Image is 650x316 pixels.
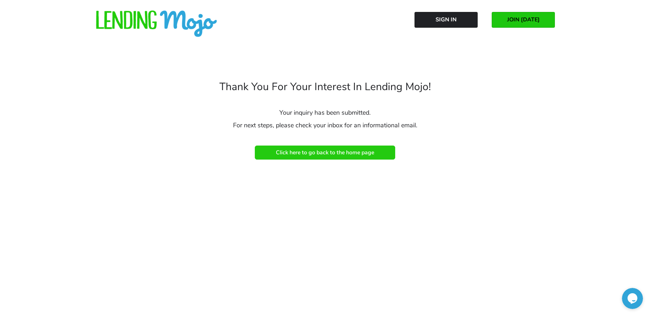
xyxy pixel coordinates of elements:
[255,146,395,160] a: Click here to go back to the home page
[507,16,540,23] span: JOIN [DATE]
[492,12,555,28] a: JOIN [DATE]
[436,16,457,23] span: Sign In
[414,12,478,28] a: Sign In
[622,288,643,309] iframe: chat widget
[121,106,529,132] h3: Your inquiry has been submitted. For next steps, please check your inbox for an informational email.
[121,82,529,92] h4: Thank you for your interest in Lending Mojo!
[95,11,218,38] img: lm-horizontal-logo
[276,149,374,156] span: Click here to go back to the home page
